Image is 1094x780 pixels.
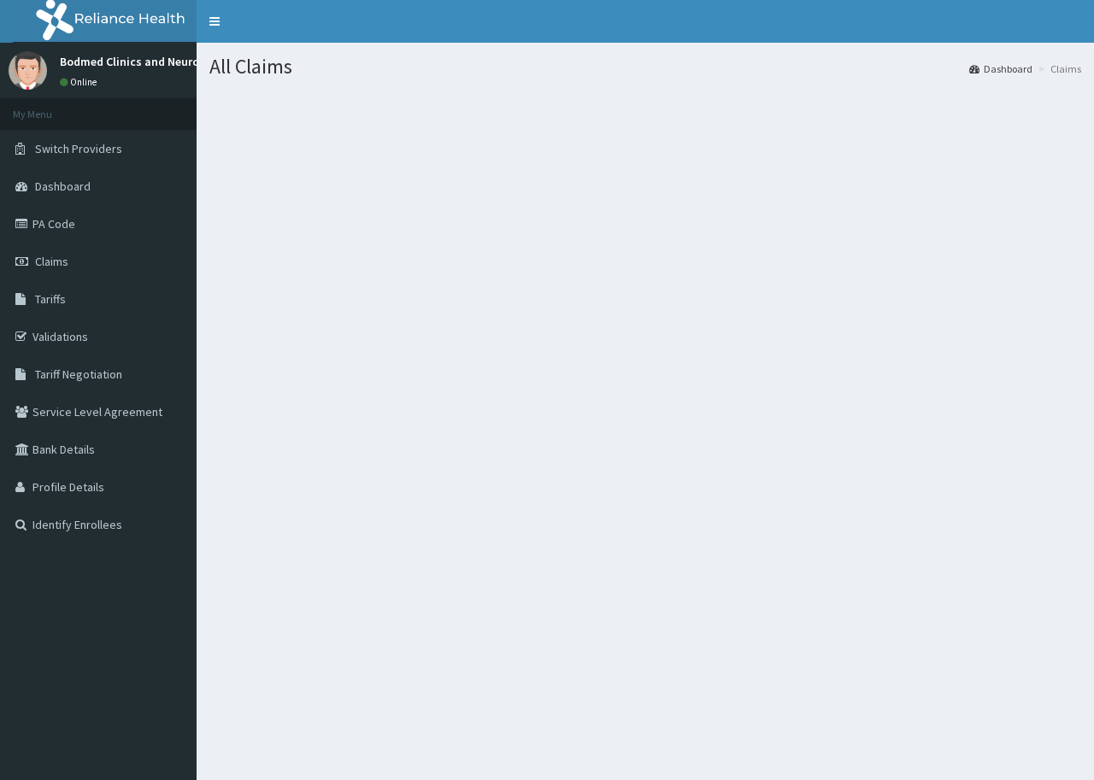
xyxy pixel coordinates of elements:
a: Dashboard [969,62,1032,76]
span: Claims [35,254,68,269]
img: User Image [9,51,47,90]
a: Online [60,76,101,88]
span: Tariff Negotiation [35,367,122,382]
p: Bodmed Clinics and Neurological center [60,56,273,67]
span: Tariffs [35,291,66,307]
span: Switch Providers [35,141,122,156]
li: Claims [1034,62,1081,76]
h1: All Claims [209,56,1081,78]
span: Dashboard [35,179,91,194]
